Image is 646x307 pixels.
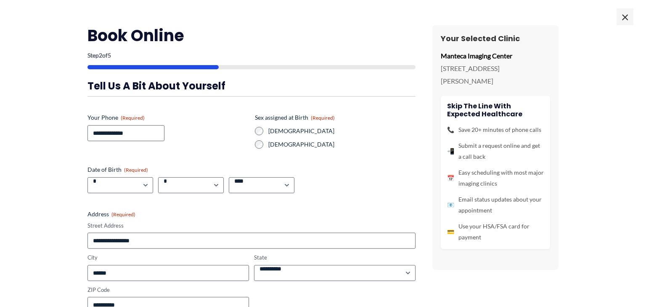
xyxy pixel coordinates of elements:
[311,115,335,121] span: (Required)
[87,52,416,58] p: Step of
[108,52,111,59] span: 5
[617,8,633,25] span: ×
[447,221,544,243] li: Use your HSA/FSA card for payment
[441,50,550,62] p: Manteca Imaging Center
[111,211,135,218] span: (Required)
[447,124,544,135] li: Save 20+ minutes of phone calls
[441,62,550,87] p: [STREET_ADDRESS][PERSON_NAME]
[268,140,416,149] label: [DEMOGRAPHIC_DATA]
[447,146,454,157] span: 📲
[87,286,249,294] label: ZIP Code
[87,222,416,230] label: Street Address
[255,113,335,122] legend: Sex assigned at Birth
[87,113,248,122] label: Your Phone
[87,165,148,174] legend: Date of Birth
[447,140,544,162] li: Submit a request online and get a call back
[87,210,135,218] legend: Address
[87,79,416,92] h3: Tell us a bit about yourself
[121,115,145,121] span: (Required)
[447,167,544,189] li: Easy scheduling with most major imaging clinics
[254,254,416,262] label: State
[87,25,416,46] h2: Book Online
[441,34,550,43] h3: Your Selected Clinic
[124,167,148,173] span: (Required)
[87,254,249,262] label: City
[447,194,544,216] li: Email status updates about your appointment
[268,127,416,135] label: [DEMOGRAPHIC_DATA]
[447,102,544,118] h4: Skip the line with Expected Healthcare
[447,226,454,237] span: 💳
[447,124,454,135] span: 📞
[99,52,102,59] span: 2
[447,199,454,210] span: 📧
[447,173,454,184] span: 📅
